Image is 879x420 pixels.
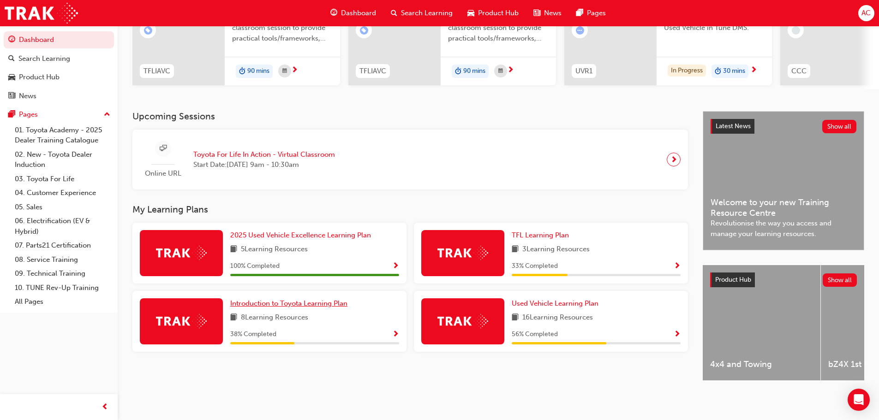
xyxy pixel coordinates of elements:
[587,8,606,18] span: Pages
[576,26,584,35] span: learningRecordVerb_ATTEMPT-icon
[533,7,540,19] span: news-icon
[576,7,583,19] span: pages-icon
[823,273,857,287] button: Show all
[455,65,461,77] span: duration-icon
[140,168,186,179] span: Online URL
[193,160,335,170] span: Start Date: [DATE] 9am - 10:30am
[437,246,488,260] img: Trak
[8,111,15,119] span: pages-icon
[750,66,757,75] span: next-icon
[230,329,276,340] span: 38 % Completed
[4,30,114,106] button: DashboardSearch LearningProduct HubNews
[575,66,592,77] span: UVR1
[8,73,15,82] span: car-icon
[668,65,706,77] div: In Progress
[703,111,864,250] a: Latest NewsShow allWelcome to your new Training Resource CentreRevolutionise the way you access a...
[848,389,870,411] div: Open Intercom Messenger
[512,230,573,241] a: TFL Learning Plan
[11,200,114,214] a: 05. Sales
[156,246,207,260] img: Trak
[102,402,108,413] span: prev-icon
[232,12,333,44] span: This is a 90 minute virtual classroom session to provide practical tools/frameworks, behaviours a...
[230,231,371,239] span: 2025 Used Vehicle Excellence Learning Plan
[674,262,681,271] span: Show Progress
[670,153,677,166] span: next-icon
[5,3,78,24] img: Trak
[710,359,813,370] span: 4x4 and Towing
[711,197,856,218] span: Welcome to your new Training Resource Centre
[4,106,114,123] button: Pages
[144,66,170,77] span: TFLIAVC
[448,12,549,44] span: This is a 90 minute virtual classroom session to provide practical tools/frameworks, behaviours a...
[140,137,681,183] a: Online URLToyota For Life In Action - Virtual ClassroomStart Date:[DATE] 9am - 10:30am
[230,299,347,308] span: Introduction to Toyota Learning Plan
[132,204,688,215] h3: My Learning Plans
[791,66,807,77] span: CCC
[247,66,269,77] span: 90 mins
[8,92,15,101] span: news-icon
[360,26,368,35] span: learningRecordVerb_ENROLL-icon
[241,312,308,324] span: 8 Learning Resources
[11,214,114,238] a: 06. Electrification (EV & Hybrid)
[11,266,114,281] a: 09. Technical Training
[144,26,152,35] span: learningRecordVerb_ENROLL-icon
[383,4,460,23] a: search-iconSearch Learning
[11,123,114,148] a: 01. Toyota Academy - 2025 Dealer Training Catalogue
[239,65,245,77] span: duration-icon
[792,26,800,35] span: learningRecordVerb_NONE-icon
[507,66,514,75] span: next-icon
[11,186,114,200] a: 04. Customer Experience
[703,265,820,380] a: 4x4 and Towing
[19,109,38,120] div: Pages
[858,5,874,21] button: AC
[512,329,558,340] span: 56 % Completed
[11,281,114,295] a: 10. TUNE Rev-Up Training
[437,314,488,328] img: Trak
[4,31,114,48] a: Dashboard
[11,295,114,309] a: All Pages
[498,65,503,77] span: calendar-icon
[569,4,613,23] a: pages-iconPages
[723,66,745,77] span: 30 mins
[11,172,114,186] a: 03. Toyota For Life
[230,312,237,324] span: book-icon
[674,329,681,340] button: Show Progress
[241,244,308,255] span: 5 Learning Resources
[512,261,558,272] span: 33 % Completed
[19,91,36,101] div: News
[193,149,335,160] span: Toyota For Life In Action - Virtual Classroom
[526,4,569,23] a: news-iconNews
[715,65,721,77] span: duration-icon
[822,120,857,133] button: Show all
[544,8,562,18] span: News
[230,261,280,272] span: 100 % Completed
[512,312,519,324] span: book-icon
[11,148,114,172] a: 02. New - Toyota Dealer Induction
[512,244,519,255] span: book-icon
[711,119,856,134] a: Latest NewsShow all
[341,8,376,18] span: Dashboard
[392,262,399,271] span: Show Progress
[715,276,751,284] span: Product Hub
[512,298,602,309] a: Used Vehicle Learning Plan
[674,331,681,339] span: Show Progress
[512,231,569,239] span: TFL Learning Plan
[156,314,207,328] img: Trak
[711,218,856,239] span: Revolutionise the way you access and manage your learning resources.
[401,8,453,18] span: Search Learning
[392,260,399,272] button: Show Progress
[230,244,237,255] span: book-icon
[4,69,114,86] a: Product Hub
[861,8,871,18] span: AC
[674,260,681,272] button: Show Progress
[230,230,375,241] a: 2025 Used Vehicle Excellence Learning Plan
[160,143,167,154] span: sessionType_ONLINE_URL-icon
[104,109,110,121] span: up-icon
[392,331,399,339] span: Show Progress
[512,299,598,308] span: Used Vehicle Learning Plan
[11,253,114,267] a: 08. Service Training
[4,88,114,105] a: News
[467,7,474,19] span: car-icon
[19,72,60,83] div: Product Hub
